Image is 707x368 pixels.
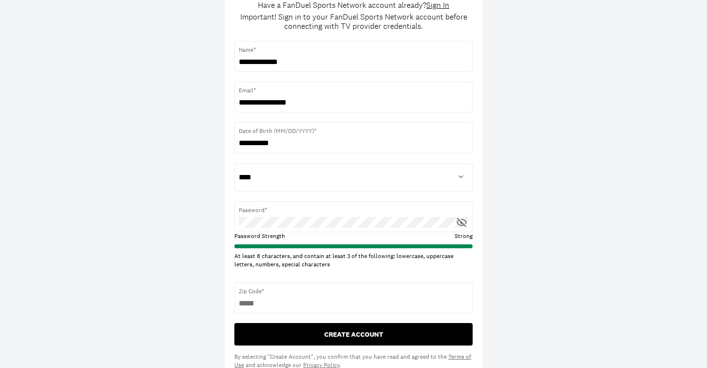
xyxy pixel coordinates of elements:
[239,287,468,296] span: Zip Code*
[234,323,473,346] button: CREATE ACCOUNT
[258,0,449,10] div: Have a FanDuel Sports Network account already?
[234,252,473,269] div: At least 8 characters, and contain at least 3 of the following: lowercase, uppercase letters, num...
[239,127,468,135] span: Date of Birth (MM/DD/YYYY)*
[234,232,353,240] div: Password Strength
[239,206,468,215] span: Password*
[239,45,468,54] span: Name*
[239,86,468,95] span: Email*
[353,232,473,240] div: Strong
[234,12,473,31] div: Important! Sign in to your FanDuel Sports Network account before connecting with TV provider cred...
